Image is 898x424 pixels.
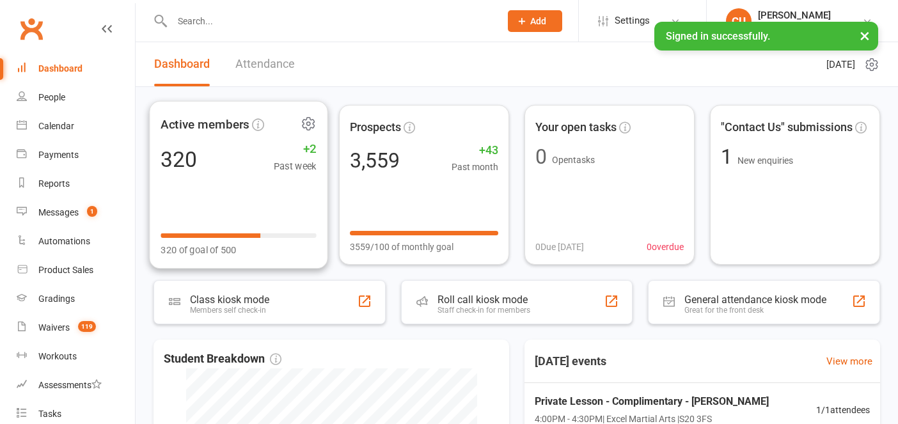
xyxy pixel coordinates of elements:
a: Calendar [17,112,135,141]
span: Settings [615,6,650,35]
span: [DATE] [826,57,855,72]
span: New enquiries [737,155,793,166]
div: [PERSON_NAME] [758,10,831,21]
a: Dashboard [17,54,135,83]
div: Staff check-in for members [437,306,530,315]
div: Waivers [38,322,70,333]
div: Calendar [38,121,74,131]
input: Search... [168,12,491,30]
a: Dashboard [154,42,210,86]
div: Payments [38,150,79,160]
div: Roll call kiosk mode [437,294,530,306]
span: Prospects [350,118,401,137]
div: Product Sales [38,265,93,275]
div: 0 [535,146,547,167]
a: Attendance [235,42,295,86]
div: Excel Martial Arts [758,21,831,33]
span: Add [530,16,546,26]
div: CU [726,8,752,34]
a: Messages 1 [17,198,135,227]
div: Great for the front desk [684,306,826,315]
a: Clubworx [15,13,47,45]
span: Open tasks [552,155,595,165]
span: 1 / 1 attendees [816,403,870,417]
span: 0 Due [DATE] [535,240,584,254]
div: Messages [38,207,79,217]
a: Payments [17,141,135,169]
div: Assessments [38,380,102,390]
span: Active members [161,114,249,134]
div: Dashboard [38,63,83,74]
span: 0 overdue [647,240,684,254]
button: × [853,22,876,49]
a: Waivers 119 [17,313,135,342]
span: "Contact Us" submissions [721,118,853,137]
div: Members self check-in [190,306,269,315]
div: Workouts [38,351,77,361]
span: 3559/100 of monthly goal [350,240,453,254]
a: Gradings [17,285,135,313]
a: Workouts [17,342,135,371]
a: Reports [17,169,135,198]
div: Tasks [38,409,61,419]
span: Past month [452,160,498,174]
span: Your open tasks [535,118,617,137]
a: Automations [17,227,135,256]
span: +2 [274,139,317,159]
div: 3,559 [350,150,400,171]
a: Assessments [17,371,135,400]
div: Class kiosk mode [190,294,269,306]
span: 1 [87,206,97,217]
span: 119 [78,321,96,332]
div: People [38,92,65,102]
span: 320 of goal of 500 [161,242,237,258]
a: Product Sales [17,256,135,285]
button: Add [508,10,562,32]
div: Reports [38,178,70,189]
span: Private Lesson - Complimentary - [PERSON_NAME] [535,393,769,410]
span: Signed in successfully. [666,30,770,42]
span: Student Breakdown [164,350,281,368]
a: People [17,83,135,112]
span: Past week [274,159,317,174]
a: View more [826,354,872,369]
div: Automations [38,236,90,246]
span: 1 [721,145,737,169]
div: 320 [161,148,197,170]
div: Gradings [38,294,75,304]
div: General attendance kiosk mode [684,294,826,306]
h3: [DATE] events [524,350,617,373]
span: +43 [452,141,498,160]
